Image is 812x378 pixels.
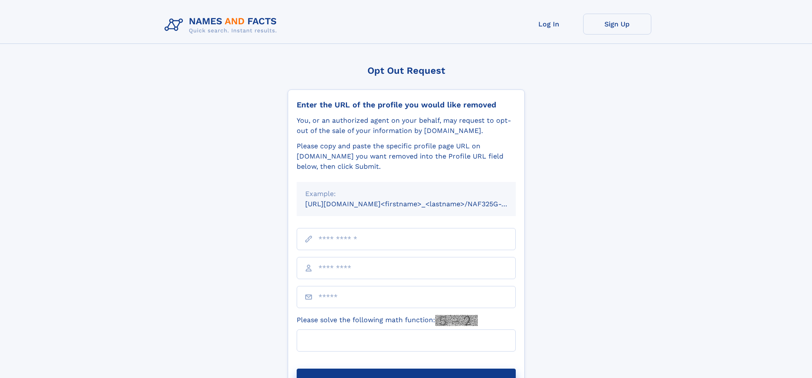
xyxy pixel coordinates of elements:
[515,14,583,35] a: Log In
[288,65,525,76] div: Opt Out Request
[161,14,284,37] img: Logo Names and Facts
[297,115,516,136] div: You, or an authorized agent on your behalf, may request to opt-out of the sale of your informatio...
[297,315,478,326] label: Please solve the following math function:
[297,100,516,110] div: Enter the URL of the profile you would like removed
[297,141,516,172] div: Please copy and paste the specific profile page URL on [DOMAIN_NAME] you want removed into the Pr...
[583,14,651,35] a: Sign Up
[305,200,532,208] small: [URL][DOMAIN_NAME]<firstname>_<lastname>/NAF325G-xxxxxxxx
[305,189,507,199] div: Example:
